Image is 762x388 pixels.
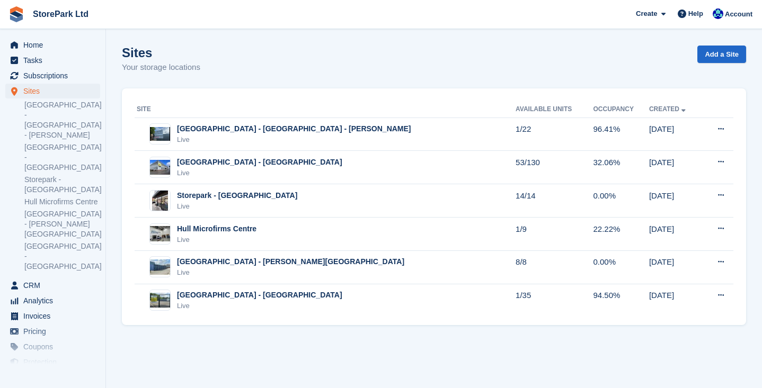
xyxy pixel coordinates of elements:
[516,184,593,218] td: 14/14
[177,267,404,278] div: Live
[23,339,87,354] span: Coupons
[23,355,87,369] span: Protection
[23,309,87,323] span: Invoices
[593,284,649,317] td: 94.50%
[122,46,200,60] h1: Sites
[122,61,200,74] p: Your storage locations
[177,157,342,168] div: [GEOGRAPHIC_DATA] - [GEOGRAPHIC_DATA]
[29,5,93,23] a: StorePark Ltd
[177,256,404,267] div: [GEOGRAPHIC_DATA] - [PERSON_NAME][GEOGRAPHIC_DATA]
[23,278,87,293] span: CRM
[5,339,100,354] a: menu
[593,218,649,251] td: 22.22%
[5,38,100,52] a: menu
[5,68,100,83] a: menu
[593,118,649,151] td: 96.41%
[593,151,649,184] td: 32.06%
[177,290,342,301] div: [GEOGRAPHIC_DATA] - [GEOGRAPHIC_DATA]
[152,190,168,211] img: Image of Storepark - Hull Central - K2 Tower site
[177,201,297,212] div: Live
[150,293,170,308] img: Image of Store Park - Hull West - Hessle site
[177,301,342,311] div: Live
[23,324,87,339] span: Pricing
[23,53,87,68] span: Tasks
[23,68,87,83] span: Subscriptions
[649,151,703,184] td: [DATE]
[8,6,24,22] img: stora-icon-8386f47178a22dfd0bd8f6a31ec36ba5ce8667c1dd55bd0f319d3a0aa187defe.svg
[593,101,649,118] th: Occupancy
[177,134,411,145] div: Live
[649,284,703,317] td: [DATE]
[23,293,87,308] span: Analytics
[649,250,703,284] td: [DATE]
[24,175,100,195] a: Storepark - [GEOGRAPHIC_DATA]
[649,105,688,113] a: Created
[5,293,100,308] a: menu
[5,278,100,293] a: menu
[5,53,100,68] a: menu
[593,184,649,218] td: 0.00%
[24,100,100,140] a: [GEOGRAPHIC_DATA] - [GEOGRAPHIC_DATA] - [PERSON_NAME]
[5,355,100,369] a: menu
[150,160,170,175] img: Image of Store Park - Hull East - Marfleet Avenue site
[177,234,256,245] div: Live
[5,309,100,323] a: menu
[177,190,297,201] div: Storepark - [GEOGRAPHIC_DATA]
[649,184,703,218] td: [DATE]
[516,250,593,284] td: 8/8
[150,127,170,141] img: Image of Store Park - Bridge Works - Stepney Lane site
[5,84,100,98] a: menu
[649,218,703,251] td: [DATE]
[593,250,649,284] td: 0.00%
[688,8,703,19] span: Help
[23,84,87,98] span: Sites
[725,9,752,20] span: Account
[516,284,593,317] td: 1/35
[24,197,100,207] a: Hull Microfirms Centre
[24,209,100,239] a: [GEOGRAPHIC_DATA] - [PERSON_NAME][GEOGRAPHIC_DATA]
[649,118,703,151] td: [DATE]
[177,168,342,178] div: Live
[697,46,746,63] a: Add a Site
[23,38,87,52] span: Home
[713,8,723,19] img: Donna
[516,151,593,184] td: 53/130
[516,101,593,118] th: Available Units
[177,223,256,234] div: Hull Microfirms Centre
[177,123,411,134] div: [GEOGRAPHIC_DATA] - [GEOGRAPHIC_DATA] - [PERSON_NAME]
[24,142,100,173] a: [GEOGRAPHIC_DATA] - [GEOGRAPHIC_DATA]
[150,226,170,241] img: Image of Hull Microfirms Centre site
[150,259,170,275] img: Image of Store Park - Hull - Clough Road site
[516,218,593,251] td: 1/9
[516,118,593,151] td: 1/22
[5,324,100,339] a: menu
[24,241,100,272] a: [GEOGRAPHIC_DATA] - [GEOGRAPHIC_DATA]
[135,101,516,118] th: Site
[636,8,657,19] span: Create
